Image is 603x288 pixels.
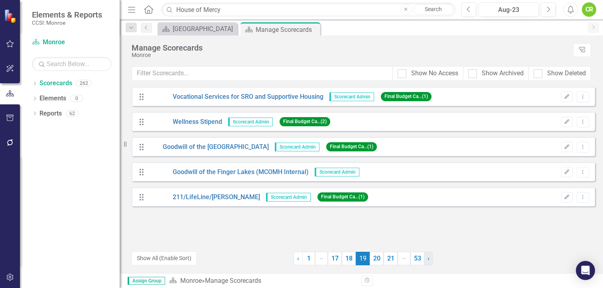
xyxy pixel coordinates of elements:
[228,118,273,126] span: Scorecard Admin
[39,109,62,118] a: Reports
[384,252,398,265] a: 21
[32,38,112,47] a: Monroe
[132,66,393,81] input: Filter Scorecards...
[66,110,79,117] div: 62
[481,5,536,15] div: Aug-23
[169,276,355,286] div: » Manage Scorecards
[149,168,309,177] a: Goodwill of the Finger Lakes (MCOMH Internal)
[173,24,235,34] div: [GEOGRAPHIC_DATA]
[342,252,356,265] a: 18
[414,4,453,15] a: Search
[128,277,165,285] span: Assign Group
[381,92,432,101] span: Final Budget Ca...(1)
[479,2,539,17] button: Aug-23
[76,80,92,87] div: 262
[149,193,260,202] a: 211/LifeLine/[PERSON_NAME]
[370,252,384,265] a: 20
[326,142,377,151] span: Final Budget Ca...(1)
[132,251,197,265] button: Show All (Enable Sort)
[482,69,524,78] div: Show Archived
[428,255,430,262] span: ›
[32,20,102,26] small: CCSI: Monroe
[317,192,368,202] span: Final Budget Ca...(1)
[160,24,235,34] a: [GEOGRAPHIC_DATA]
[280,117,330,126] span: Final Budget Ca...(2)
[266,193,311,202] span: Scorecard Admin
[328,252,342,265] a: 17
[132,52,569,58] div: Monroe
[411,69,458,78] div: Show No Access
[149,92,323,102] a: Vocational Services for SRO and Supportive Housing
[39,79,72,88] a: Scorecards
[180,277,202,284] a: Monroe
[582,2,596,17] button: CR
[315,168,359,176] span: Scorecard Admin
[329,92,374,101] span: Scorecard Admin
[149,118,222,127] a: Wellness Stipend
[39,94,66,103] a: Elements
[297,255,299,262] span: ‹
[547,69,586,78] div: Show Deleted
[149,143,269,152] a: Goodwill of the [GEOGRAPHIC_DATA]
[32,10,102,20] span: Elements & Reports
[256,25,318,35] div: Manage Scorecards
[4,9,18,23] img: ClearPoint Strategy
[132,43,569,52] div: Manage Scorecards
[576,261,595,280] div: Open Intercom Messenger
[162,3,455,17] input: Search ClearPoint...
[302,252,315,265] a: 1
[356,252,370,265] span: 19
[70,95,83,102] div: 0
[32,57,112,71] input: Search Below...
[275,143,319,151] span: Scorecard Admin
[410,252,424,265] a: 53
